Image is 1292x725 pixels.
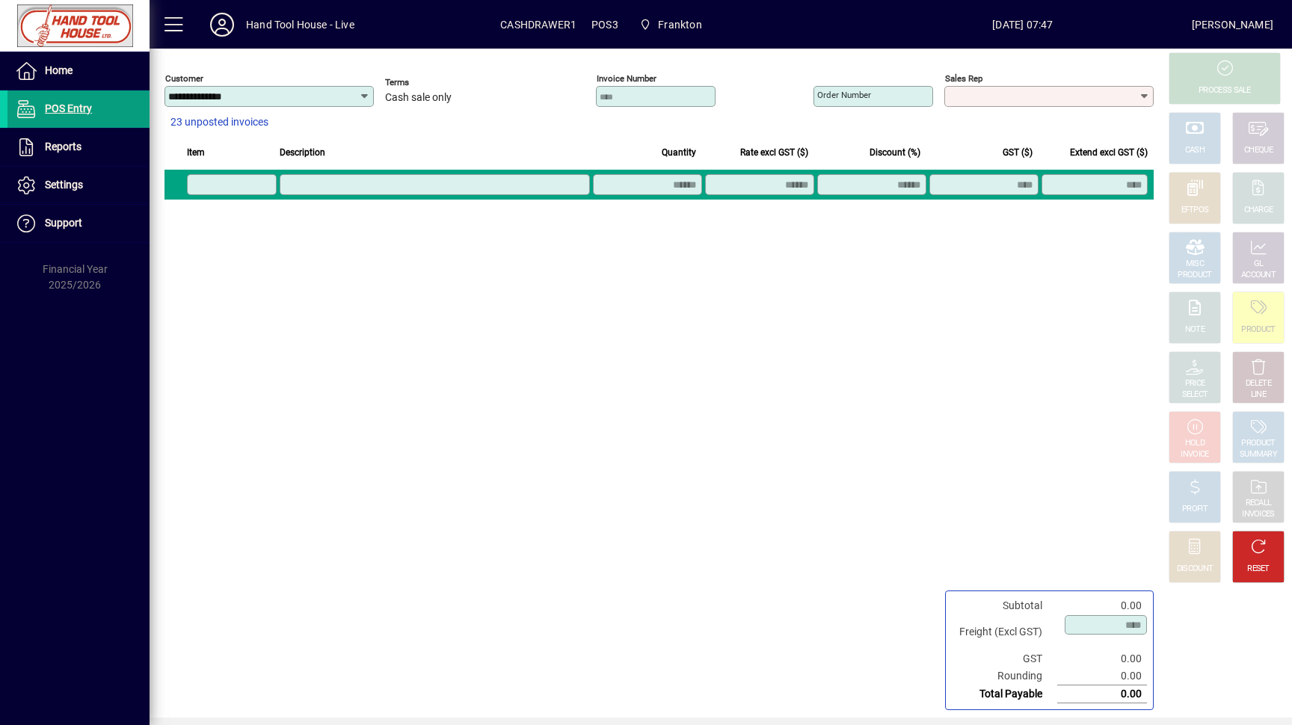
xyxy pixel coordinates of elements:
[952,650,1057,667] td: GST
[1244,145,1273,156] div: CHEQUE
[658,13,701,37] span: Frankton
[1181,205,1209,216] div: EFTPOS
[385,78,475,87] span: Terms
[945,73,982,84] mat-label: Sales rep
[45,217,82,229] span: Support
[1182,504,1208,515] div: PROFIT
[952,685,1057,703] td: Total Payable
[854,13,1192,37] span: [DATE] 07:47
[1241,270,1276,281] div: ACCOUNT
[1185,324,1205,336] div: NOTE
[633,11,708,38] span: Frankton
[7,205,150,242] a: Support
[165,73,203,84] mat-label: Customer
[500,13,576,37] span: CASHDRAWER1
[385,92,452,104] span: Cash sale only
[1070,144,1148,161] span: Extend excl GST ($)
[7,129,150,166] a: Reports
[1003,144,1033,161] span: GST ($)
[591,13,618,37] span: POS3
[1244,205,1273,216] div: CHARGE
[1185,438,1205,449] div: HOLD
[817,90,871,100] mat-label: Order number
[45,64,73,76] span: Home
[45,179,83,191] span: Settings
[1254,259,1264,270] div: GL
[870,144,920,161] span: Discount (%)
[1181,449,1208,460] div: INVOICE
[1182,389,1208,401] div: SELECT
[1057,597,1147,614] td: 0.00
[7,52,150,90] a: Home
[1242,509,1274,520] div: INVOICES
[597,73,656,84] mat-label: Invoice number
[1186,259,1204,270] div: MISC
[1241,324,1275,336] div: PRODUCT
[7,167,150,204] a: Settings
[1251,389,1266,401] div: LINE
[1246,498,1272,509] div: RECALL
[164,109,274,136] button: 23 unposted invoices
[1199,85,1251,96] div: PROCESS SALE
[952,667,1057,685] td: Rounding
[280,144,325,161] span: Description
[1192,13,1273,37] div: [PERSON_NAME]
[952,597,1057,614] td: Subtotal
[45,102,92,114] span: POS Entry
[662,144,696,161] span: Quantity
[1185,378,1205,389] div: PRICE
[952,614,1057,650] td: Freight (Excl GST)
[1178,270,1211,281] div: PRODUCT
[1057,667,1147,685] td: 0.00
[1185,145,1205,156] div: CASH
[170,114,268,130] span: 23 unposted invoices
[740,144,808,161] span: Rate excl GST ($)
[1057,685,1147,703] td: 0.00
[1240,449,1277,460] div: SUMMARY
[1057,650,1147,667] td: 0.00
[187,144,205,161] span: Item
[1246,378,1271,389] div: DELETE
[1241,438,1275,449] div: PRODUCT
[1177,564,1213,575] div: DISCOUNT
[45,141,81,152] span: Reports
[1247,564,1270,575] div: RESET
[198,11,246,38] button: Profile
[246,13,354,37] div: Hand Tool House - Live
